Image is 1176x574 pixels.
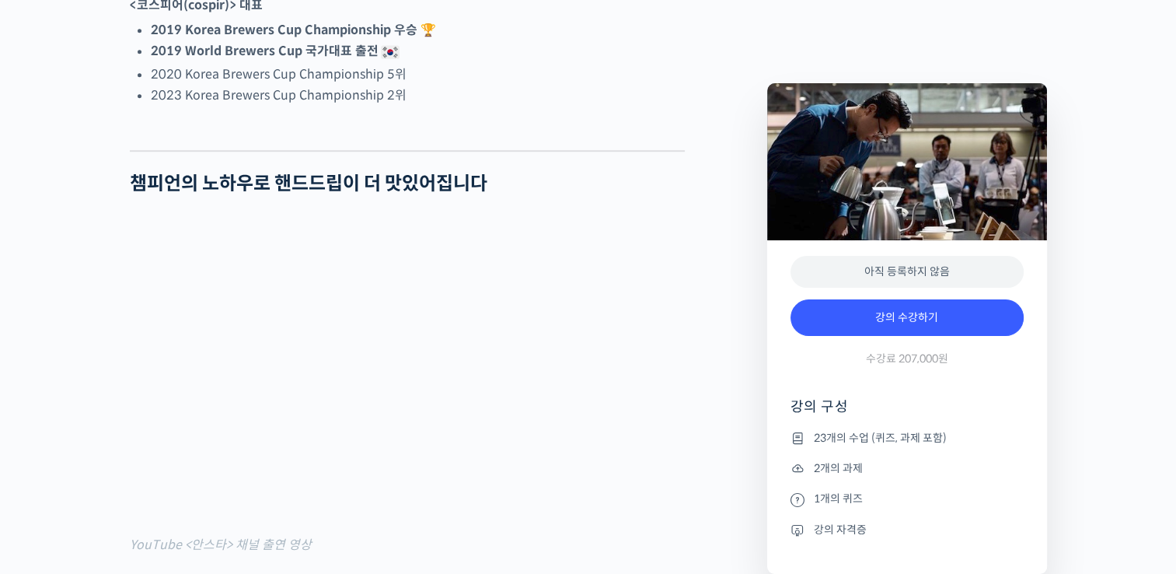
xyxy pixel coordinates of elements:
span: 홈 [49,468,58,481]
a: 홈 [5,445,103,484]
img: 🇰🇷 [381,43,400,61]
div: 아직 등록하지 않음 [790,256,1024,288]
li: 2023 Korea Brewers Cup Championship 2위 [151,85,685,106]
li: 2020 Korea Brewers Cup Championship 5위 [151,64,685,85]
span: 수강료 207,000원 [866,352,948,366]
span: YouTube <안스타> 채널 출연 영상 [130,537,312,553]
span: 대화 [142,469,161,481]
li: 23개의 수업 (퀴즈, 과제 포함) [790,429,1024,447]
strong: 2019 Korea Brewers Cup Championship 우승 🏆 [151,22,436,38]
iframe: 핸드드립을 맛있게 내리고 싶으시면 이 영상을 보세요. (정형용 바리스타) [130,216,685,529]
strong: 2019 World Brewers Cup 국가대표 출전 [151,43,402,59]
strong: 챔피언의 노하우로 핸드드립이 더 맛있어집니다 [130,172,487,195]
a: 대화 [103,445,201,484]
li: 강의 자격증 [790,520,1024,539]
a: 강의 수강하기 [790,299,1024,337]
a: 설정 [201,445,298,484]
li: 2개의 과제 [790,459,1024,478]
span: 설정 [240,468,259,481]
h4: 강의 구성 [790,397,1024,429]
li: 1개의 퀴즈 [790,490,1024,509]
